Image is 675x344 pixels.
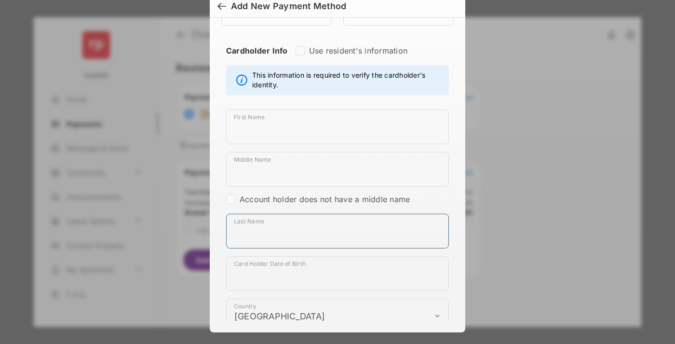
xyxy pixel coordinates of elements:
[226,46,288,73] strong: Cardholder Info
[240,194,410,204] label: Account holder does not have a middle name
[226,299,449,333] div: payment_method_screening[postal_addresses][country]
[231,1,346,12] div: Add New Payment Method
[252,70,444,90] span: This information is required to verify the cardholder's identity.
[309,46,407,55] label: Use resident's information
